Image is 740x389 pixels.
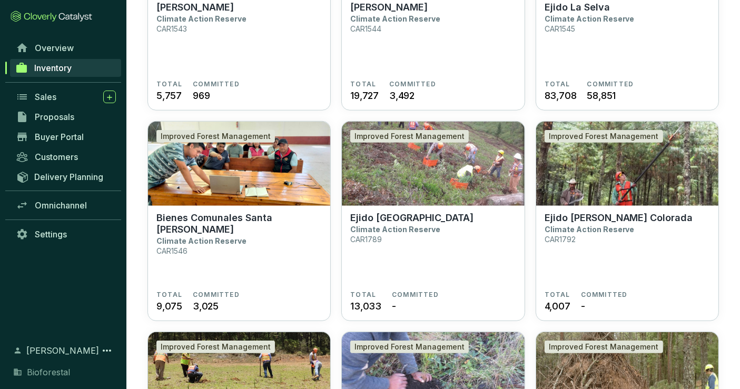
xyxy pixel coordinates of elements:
[156,24,187,33] p: CAR1543
[545,80,570,88] span: TOTAL
[11,225,121,243] a: Settings
[536,122,718,206] img: Ejido Cruz Colorada
[156,299,182,313] span: 9,075
[545,2,610,13] p: Ejido La Selva
[587,80,634,88] span: COMMITTED
[35,132,84,142] span: Buyer Portal
[545,341,663,353] div: Improved Forest Management
[11,196,121,214] a: Omnichannel
[35,229,67,240] span: Settings
[34,172,103,182] span: Delivery Planning
[392,291,439,299] span: COMMITTED
[35,112,74,122] span: Proposals
[193,80,240,88] span: COMMITTED
[389,80,436,88] span: COMMITTED
[27,366,70,378] span: Bioforestal
[350,225,440,234] p: Climate Action Reserve
[350,291,376,299] span: TOTAL
[342,122,524,206] img: Ejido Llano Grande
[11,128,121,146] a: Buyer Portal
[581,299,585,313] span: -
[34,63,72,73] span: Inventory
[147,121,331,321] a: Bienes Comunales Santa Isabel ChalmaImproved Forest ManagementBienes Comunales Santa [PERSON_NAME...
[35,152,78,162] span: Customers
[11,108,121,126] a: Proposals
[156,88,182,103] span: 5,757
[350,80,376,88] span: TOTAL
[389,88,415,103] span: 3,492
[193,291,240,299] span: COMMITTED
[156,236,246,245] p: Climate Action Reserve
[148,122,330,206] img: Bienes Comunales Santa Isabel Chalma
[26,344,99,357] span: [PERSON_NAME]
[350,14,440,23] p: Climate Action Reserve
[11,168,121,185] a: Delivery Planning
[545,88,577,103] span: 83,708
[156,246,188,255] p: CAR1546
[545,291,570,299] span: TOTAL
[193,299,219,313] span: 3,025
[545,212,693,224] p: Ejido [PERSON_NAME] Colorada
[587,88,616,103] span: 58,851
[545,299,570,313] span: 4,007
[545,14,635,23] p: Climate Action Reserve
[341,121,525,321] a: Ejido Llano GrandeImproved Forest ManagementEjido [GEOGRAPHIC_DATA]Climate Action ReserveCAR1789T...
[545,225,635,234] p: Climate Action Reserve
[35,92,56,102] span: Sales
[545,24,575,33] p: CAR1545
[35,43,74,53] span: Overview
[545,235,576,244] p: CAR1792
[350,235,382,244] p: CAR1789
[350,341,469,353] div: Improved Forest Management
[350,299,381,313] span: 13,033
[350,24,381,33] p: CAR1544
[581,291,628,299] span: COMMITTED
[11,88,121,106] a: Sales
[156,130,275,143] div: Improved Forest Management
[10,59,121,77] a: Inventory
[193,88,210,103] span: 969
[11,148,121,166] a: Customers
[156,14,246,23] p: Climate Action Reserve
[350,130,469,143] div: Improved Forest Management
[536,121,719,321] a: Ejido Cruz ColoradaImproved Forest ManagementEjido [PERSON_NAME] ColoradaClimate Action ReserveCA...
[350,212,473,224] p: Ejido [GEOGRAPHIC_DATA]
[156,291,182,299] span: TOTAL
[156,341,275,353] div: Improved Forest Management
[156,2,234,13] p: [PERSON_NAME]
[392,299,396,313] span: -
[156,80,182,88] span: TOTAL
[350,88,379,103] span: 19,727
[11,39,121,57] a: Overview
[350,2,428,13] p: [PERSON_NAME]
[35,200,87,211] span: Omnichannel
[545,130,663,143] div: Improved Forest Management
[156,212,322,235] p: Bienes Comunales Santa [PERSON_NAME]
